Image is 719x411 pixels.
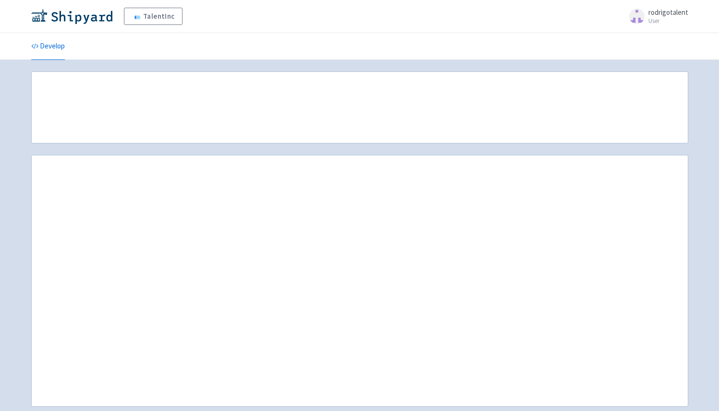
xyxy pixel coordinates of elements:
[648,8,688,17] span: rodrigotalent
[623,9,688,24] a: rodrigotalent User
[648,18,688,24] small: User
[124,8,183,25] a: TalentInc
[31,33,65,60] a: Develop
[31,9,112,24] img: Shipyard logo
